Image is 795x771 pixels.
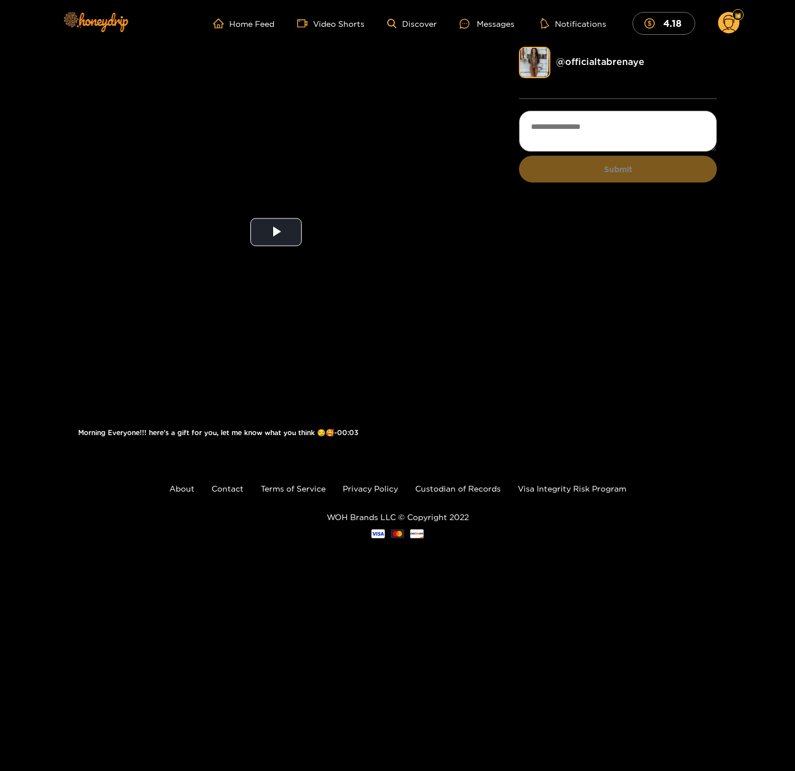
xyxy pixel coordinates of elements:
img: officialtabrenaye [519,47,550,78]
div: Messages [460,17,514,30]
div: Video Player [78,47,473,417]
a: Privacy Policy [343,484,398,493]
button: Play Video [250,218,302,246]
a: Terms of Service [261,484,326,493]
button: 4.18 [632,12,695,34]
button: Submit [519,156,717,182]
a: About [169,484,194,493]
button: Notifications [537,18,610,29]
a: Custodian of Records [415,484,501,493]
a: Discover [387,19,437,29]
h1: Morning Everyone!!! here's a gift for you, let me know what you think 😏🥰 - 00:03 [78,429,473,437]
a: Home Feed [213,18,274,29]
img: Fan Level [735,12,741,19]
a: Video Shorts [297,18,364,29]
a: Contact [212,484,244,493]
span: home [213,18,229,29]
a: @ officialtabrenaye [556,56,644,67]
a: Visa Integrity Risk Program [518,484,626,493]
span: video-camera [297,18,313,29]
mark: 4.18 [662,17,683,29]
span: dollar [644,18,660,29]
